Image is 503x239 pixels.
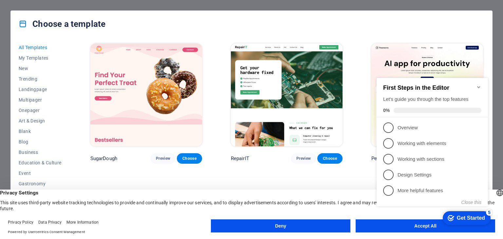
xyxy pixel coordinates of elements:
span: New [19,66,62,71]
h4: Choose a template [19,19,105,29]
span: Preview [156,156,170,161]
div: Get Started [83,147,111,153]
p: More helpful features [24,119,102,126]
li: Working with sections [3,83,114,99]
button: Blog [19,137,62,147]
span: Landingpage [19,87,62,92]
button: Landingpage [19,84,62,95]
p: Design Settings [24,103,102,110]
button: All Templates [19,42,62,53]
div: Let's guide you through the top features [9,28,107,35]
button: Close this [87,132,107,137]
span: Blog [19,139,62,144]
button: My Templates [19,53,62,63]
span: Choose [323,156,337,161]
img: RepairIT [231,44,343,146]
button: Choose [177,153,202,164]
span: Preview [296,156,311,161]
button: Education & Culture [19,157,62,168]
button: Gastronomy [19,178,62,189]
span: 0% [9,40,20,45]
span: Business [19,150,62,155]
span: Art & Design [19,118,62,123]
p: Peoneera [371,155,392,162]
span: Trending [19,76,62,82]
button: Choose [317,153,342,164]
span: Gastronomy [19,181,62,186]
li: Working with elements [3,67,114,83]
h2: First Steps in the Editor [9,16,107,23]
span: Multipager [19,97,62,102]
span: Education & Culture [19,160,62,165]
button: Preview [151,153,176,164]
button: Blank [19,126,62,137]
button: Health [19,189,62,199]
p: Working with elements [24,72,102,79]
button: Business [19,147,62,157]
span: Blank [19,129,62,134]
p: Overview [24,56,102,63]
p: RepairIT [231,155,249,162]
span: All Templates [19,45,62,50]
button: Event [19,168,62,178]
span: My Templates [19,55,62,61]
button: New [19,63,62,74]
button: Preview [291,153,316,164]
button: Onepager [19,105,62,116]
img: Peoneera [371,44,483,146]
span: Event [19,171,62,176]
span: Choose [182,156,196,161]
div: Minimize checklist [102,16,107,22]
p: SugarDough [90,155,117,162]
li: Design Settings [3,99,114,115]
button: Art & Design [19,116,62,126]
button: Trending [19,74,62,84]
button: Multipager [19,95,62,105]
li: More helpful features [3,115,114,130]
div: 5 [112,141,119,148]
div: Get Started 5 items remaining, 0% complete [69,143,117,157]
li: Overview [3,52,114,67]
p: Working with sections [24,88,102,95]
span: Onepager [19,108,62,113]
img: SugarDough [90,44,202,146]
